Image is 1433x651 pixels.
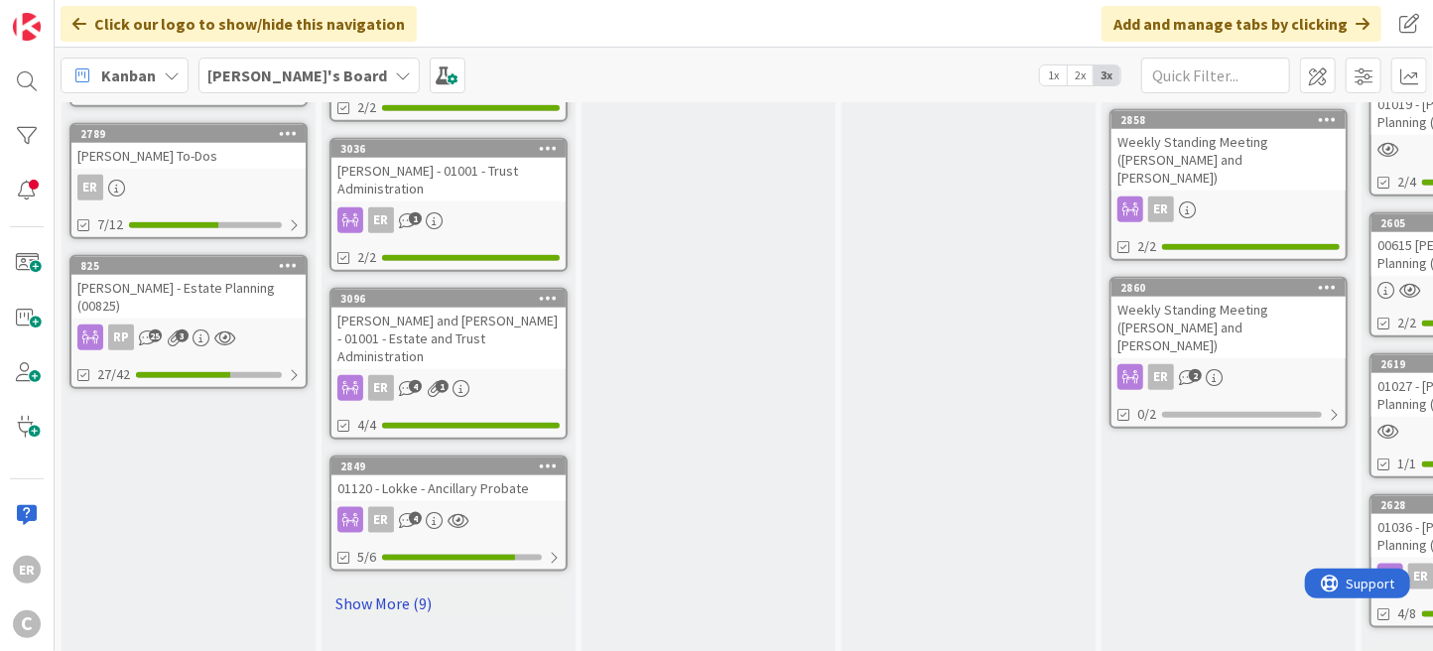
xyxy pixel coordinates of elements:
div: ER [13,556,41,584]
span: 7/12 [97,214,123,235]
div: 284901120 - Lokke - Ancillary Probate [331,457,566,501]
span: 2/4 [1397,172,1416,193]
div: 3096[PERSON_NAME] and [PERSON_NAME] - 01001 - Estate and Trust Administration [331,290,566,369]
div: 2849 [340,459,566,473]
span: 2/2 [357,97,376,118]
a: 2860Weekly Standing Meeting ([PERSON_NAME] and [PERSON_NAME])ER0/2 [1109,277,1348,429]
div: 2789[PERSON_NAME] To-Dos [71,125,306,169]
span: 1 [409,212,422,225]
span: 4/8 [1397,603,1416,624]
a: 2858Weekly Standing Meeting ([PERSON_NAME] and [PERSON_NAME])ER2/2 [1109,109,1348,261]
a: 2789[PERSON_NAME] To-DosER7/12 [69,123,308,239]
div: ER [368,375,394,401]
div: ER [331,207,566,233]
a: 284901120 - Lokke - Ancillary ProbateER5/6 [329,456,568,572]
div: 825 [71,257,306,275]
div: ER [1111,364,1346,390]
div: Add and manage tabs by clicking [1102,6,1381,42]
div: 01120 - Lokke - Ancillary Probate [331,475,566,501]
a: 3036[PERSON_NAME] - 01001 - Trust AdministrationER2/2 [329,138,568,272]
div: RP [71,325,306,350]
a: 3096[PERSON_NAME] and [PERSON_NAME] - 01001 - Estate and Trust AdministrationER4/4 [329,288,568,440]
span: 3x [1094,65,1120,85]
div: ER [331,507,566,533]
div: 2789 [80,127,306,141]
span: 2 [1189,369,1202,382]
div: 2858 [1120,113,1346,127]
div: ER [77,175,103,200]
div: ER [368,507,394,533]
span: 1 [436,380,449,393]
div: 3096 [331,290,566,308]
div: [PERSON_NAME] - 01001 - Trust Administration [331,158,566,201]
div: 2860 [1120,281,1346,295]
span: 5/6 [357,547,376,568]
a: Show More (9) [329,587,568,619]
div: ER [1148,196,1174,222]
div: ER [331,375,566,401]
div: 2860Weekly Standing Meeting ([PERSON_NAME] and [PERSON_NAME]) [1111,279,1346,358]
div: ER [1148,364,1174,390]
span: Support [42,3,90,27]
a: 825[PERSON_NAME] - Estate Planning (00825)RP27/42 [69,255,308,389]
span: 3 [176,329,189,342]
div: 3096 [340,292,566,306]
div: 3036[PERSON_NAME] - 01001 - Trust Administration [331,140,566,201]
div: 3036 [331,140,566,158]
div: 2858 [1111,111,1346,129]
span: 4/4 [357,415,376,436]
div: ER [1111,196,1346,222]
input: Quick Filter... [1141,58,1290,93]
div: Weekly Standing Meeting ([PERSON_NAME] and [PERSON_NAME]) [1111,297,1346,358]
img: Visit kanbanzone.com [13,13,41,41]
span: 1x [1040,65,1067,85]
div: Weekly Standing Meeting ([PERSON_NAME] and [PERSON_NAME]) [1111,129,1346,191]
span: 0/2 [1137,404,1156,425]
div: [PERSON_NAME] and [PERSON_NAME] - 01001 - Estate and Trust Administration [331,308,566,369]
div: ER [368,207,394,233]
div: 825 [80,259,306,273]
span: 2/2 [357,247,376,268]
b: [PERSON_NAME]'s Board [207,65,387,85]
div: 2860 [1111,279,1346,297]
div: ER [71,175,306,200]
span: 27/42 [97,364,130,385]
div: 2789 [71,125,306,143]
span: 4 [409,380,422,393]
span: 2/2 [1137,236,1156,257]
div: [PERSON_NAME] - Estate Planning (00825) [71,275,306,319]
span: 2x [1067,65,1094,85]
span: Kanban [101,64,156,87]
div: 2858Weekly Standing Meeting ([PERSON_NAME] and [PERSON_NAME]) [1111,111,1346,191]
div: 3036 [340,142,566,156]
span: 25 [149,329,162,342]
div: RP [108,325,134,350]
span: 1/1 [1397,454,1416,474]
div: 2849 [331,457,566,475]
div: C [13,610,41,638]
span: 4 [409,512,422,525]
div: 825[PERSON_NAME] - Estate Planning (00825) [71,257,306,319]
span: 2/2 [1397,313,1416,333]
div: Click our logo to show/hide this navigation [61,6,417,42]
div: [PERSON_NAME] To-Dos [71,143,306,169]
